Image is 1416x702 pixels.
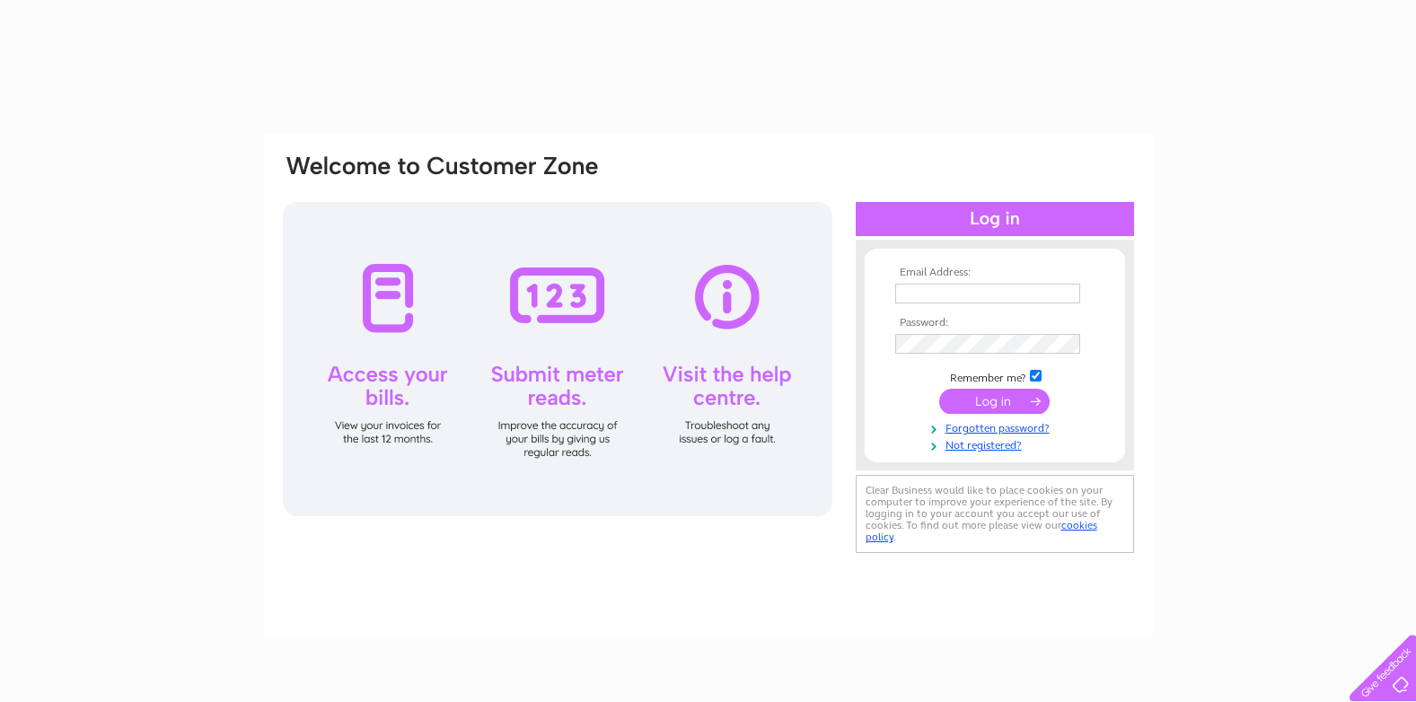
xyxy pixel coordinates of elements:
a: Not registered? [895,435,1099,452]
div: Clear Business would like to place cookies on your computer to improve your experience of the sit... [856,475,1134,553]
a: cookies policy [866,519,1097,543]
th: Email Address: [891,267,1099,279]
td: Remember me? [891,367,1099,385]
th: Password: [891,317,1099,329]
a: Forgotten password? [895,418,1099,435]
input: Submit [939,389,1050,414]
